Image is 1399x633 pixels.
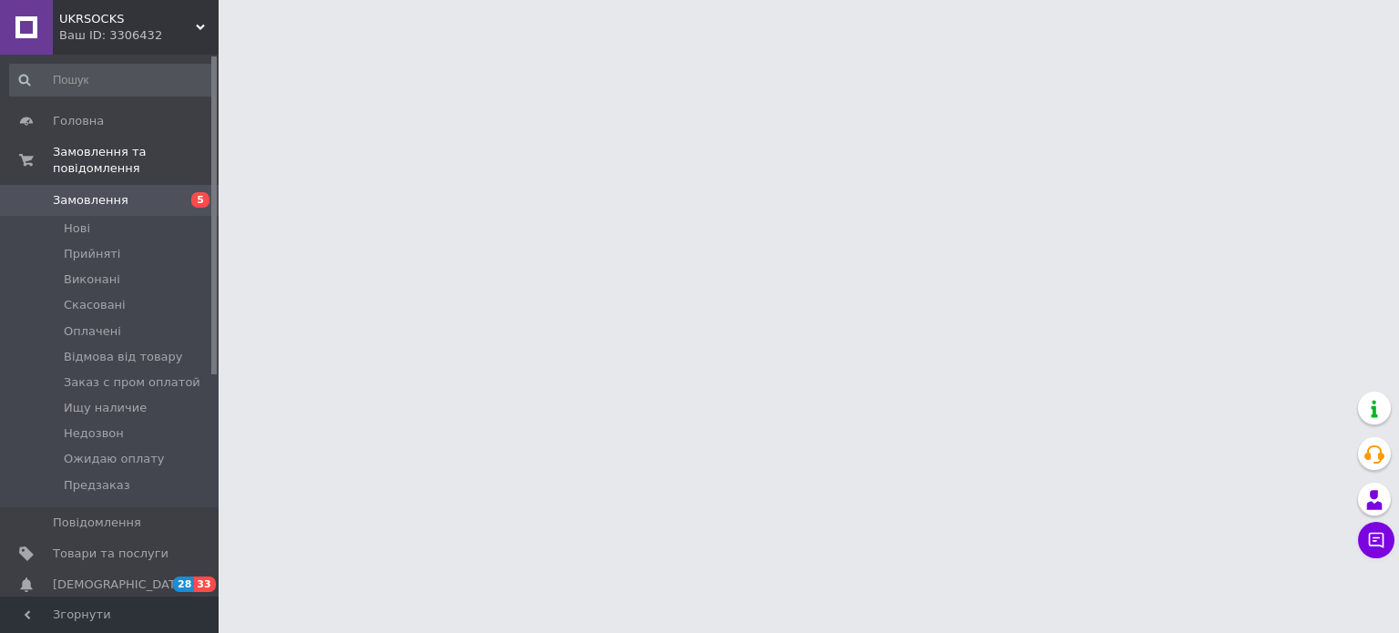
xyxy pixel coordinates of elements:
span: Ожидаю оплату [64,451,164,467]
span: Прийняті [64,246,120,262]
span: UKRSOCKS [59,11,196,27]
div: Ваш ID: 3306432 [59,27,219,44]
span: 28 [173,577,194,592]
button: Чат з покупцем [1358,522,1394,558]
span: Товари та послуги [53,546,168,562]
span: Замовлення [53,192,128,209]
span: Ищу наличие [64,400,147,416]
span: Головна [53,113,104,129]
span: 5 [191,192,209,208]
input: Пошук [9,64,215,97]
span: Нові [64,220,90,237]
span: Повідомлення [53,515,141,531]
span: Заказ с пром оплатой [64,374,200,391]
span: Скасовані [64,297,126,313]
span: Оплачені [64,323,121,340]
span: [DEMOGRAPHIC_DATA] [53,577,188,593]
span: Виконані [64,271,120,288]
span: 33 [194,577,215,592]
span: Недозвон [64,425,124,442]
span: Замовлення та повідомлення [53,144,219,177]
span: Відмова від товару [64,349,183,365]
span: Предзаказ [64,477,130,494]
